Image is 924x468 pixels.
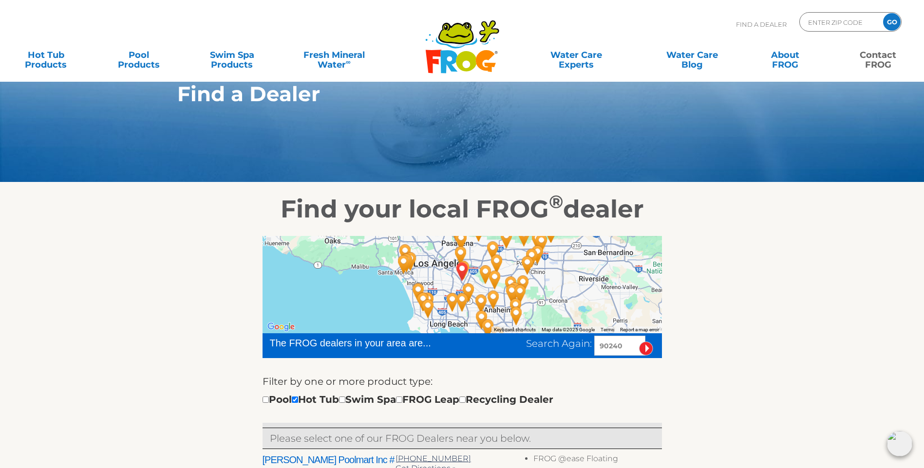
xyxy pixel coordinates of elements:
div: B&B Discount Pool & Spa Supply - 16 miles away. [417,295,439,322]
img: Google [265,321,297,333]
li: FROG @ease Floating [533,454,661,467]
a: Report a map error [620,327,659,332]
div: DOWNEY, CA 90240 [451,258,473,285]
div: West Coast Pool Supply - 18 miles away. [396,250,418,276]
div: Leslie's Poolmart, Inc. # 707 - 10 miles away. [451,289,473,315]
a: [PHONE_NUMBER] [396,454,471,463]
div: Leslie's Poolmart, Inc. # 215 - 11 miles away. [484,267,506,293]
div: Leslie's Poolmart, Inc. # 266 - 23 miles away. [505,303,528,329]
a: Fresh MineralWater∞ [289,45,379,65]
div: Lifestyle Outdoor - Culver City - 17 miles away. [399,248,422,274]
div: Pool Hot Tub Swim Spa FROG Leap Recycling Dealer [263,392,553,407]
span: Search Again: [526,338,592,349]
div: Coastal Spa & Patio - 18 miles away. [501,280,523,306]
div: Leslie's Poolmart, Inc. # 231 - 12 miles away. [482,237,504,264]
a: AboutFROG [749,45,821,65]
input: Zip Code Form [807,15,873,29]
div: Leslie's Poolmart, Inc. # 78 - 21 miles away. [505,294,527,321]
div: Leslie's Poolmart, Inc. # 267 - 23 miles away. [513,224,535,250]
div: Harbor Spas - 16 miles away. [412,288,434,315]
span: Map data ©2025 Google [542,327,595,332]
div: Leslie's Poolmart, Inc. # 973 - 5 miles away. [450,242,472,269]
p: Please select one of our FROG Dealers near you below. [270,431,655,446]
div: Leslie's Poolmart, Inc. # 788 - 20 miles away. [512,271,534,298]
h2: Find your local FROG dealer [163,195,762,224]
div: Leslie's Poolmart, Inc. # 16 - 7 miles away. [457,279,480,306]
div: Leslie's Poolmart Inc # 221 - 11 miles away. [486,251,508,277]
div: Leslie's Poolmart, Inc. # 811 - 16 miles away. [407,279,430,306]
div: Leslie's Poolmart, Inc. # 24 - 20 miles away. [477,315,499,342]
div: Gary's Pool Supply - 26 miles away. [527,228,549,254]
input: GO [883,13,901,31]
img: openIcon [887,431,912,456]
sup: ® [549,191,563,213]
div: Leslie's Poolmart, Inc. # 869 - 24 miles away. [486,323,509,349]
p: Find A Dealer [736,12,787,36]
div: Leslie's Poolmart, Inc. # 848 - 20 miles away. [509,281,531,307]
div: OC Spas & Hot Tubs - 24 miles away. [487,324,509,351]
div: Leslie's Poolmart, Inc. # 586 - 21 miles away. [516,252,539,278]
div: Leslie's Poolmart Inc # 8 - 15 miles away. [417,288,439,315]
label: Filter by one or more product type: [263,374,433,389]
div: The FROG dealers in your area are... [270,336,466,350]
div: Malin's Pool & Patio Supplies - 23 miles away. [521,245,543,271]
button: Keyboard shortcuts [494,326,536,333]
sup: ∞ [346,58,351,66]
h1: Find a Dealer [177,82,702,106]
div: Leslie's Poolmart, Inc. # 362 - 25 miles away. [527,241,549,268]
a: Swim SpaProducts [196,45,268,65]
a: Terms [601,327,614,332]
div: Leslie's Poolmart, Inc. # 77 - 16 miles away. [500,272,522,299]
div: Leslie's Poolmart, Inc. # 937 - 17 miles away. [471,306,493,333]
div: Leslie's Poolmart Inc # 6 - 14 miles away. [482,287,505,313]
div: Leslie's Poolmart, Inc. # 974 - 10 miles away. [450,228,472,254]
div: Leslie's Poolmart Inc # 12 - 8 miles away. [474,261,497,288]
a: Water CareBlog [656,45,728,65]
div: California Hot Tubs, Inc. - 19 miles away. [393,251,415,277]
div: Backyards In Style - 18 miles away. [504,278,526,305]
input: Submit [639,342,653,356]
div: Leslie's Poolmart Inc # 131 - 27 miles away. [530,230,553,256]
div: Leslie's Poolmart Inc # 11 - 18 miles away. [495,226,518,252]
div: Pacific Spas & Sauna - 19 miles away. [394,240,416,267]
a: Hot TubProducts [10,45,82,65]
a: Open this area in Google Maps (opens a new window) [265,321,297,333]
div: California Home Spas & Patio - 10 miles away. [441,289,464,315]
div: Leslie's Poolmart Inc # 5 - 1 miles away. [453,257,475,283]
div: Leslie's Poolmart, Inc. # 334 - 12 miles away. [470,290,492,317]
a: ContactFROG [842,45,914,65]
a: Water CareExperts [518,45,635,65]
a: PoolProducts [103,45,175,65]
